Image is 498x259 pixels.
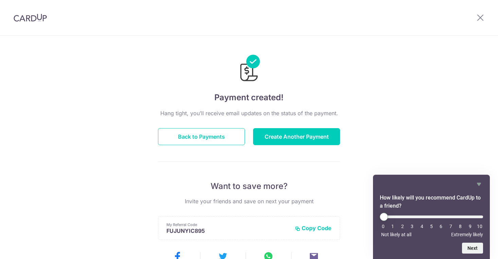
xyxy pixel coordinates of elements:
[419,224,425,229] li: 4
[158,109,340,117] p: Hang tight, you’ll receive email updates on the status of the payment.
[166,222,289,227] p: My Referral Code
[409,224,415,229] li: 3
[381,232,411,237] span: Not likely at all
[447,224,454,229] li: 7
[457,224,464,229] li: 8
[14,14,47,22] img: CardUp
[158,128,245,145] button: Back to Payments
[462,243,483,254] button: Next question
[389,224,396,229] li: 1
[295,225,332,231] button: Copy Code
[166,227,289,234] p: FUJUNYIC895
[380,224,387,229] li: 0
[475,180,483,188] button: Hide survey
[380,213,483,237] div: How likely will you recommend CardUp to a friend? Select an option from 0 to 10, with 0 being Not...
[451,232,483,237] span: Extremely likely
[476,224,483,229] li: 10
[467,224,474,229] li: 9
[238,55,260,83] img: Payments
[428,224,435,229] li: 5
[158,181,340,192] p: Want to save more?
[438,224,444,229] li: 6
[158,91,340,104] h4: Payment created!
[399,224,406,229] li: 2
[380,180,483,254] div: How likely will you recommend CardUp to a friend? Select an option from 0 to 10, with 0 being Not...
[158,197,340,205] p: Invite your friends and save on next your payment
[253,128,340,145] button: Create Another Payment
[380,194,483,210] h2: How likely will you recommend CardUp to a friend? Select an option from 0 to 10, with 0 being Not...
